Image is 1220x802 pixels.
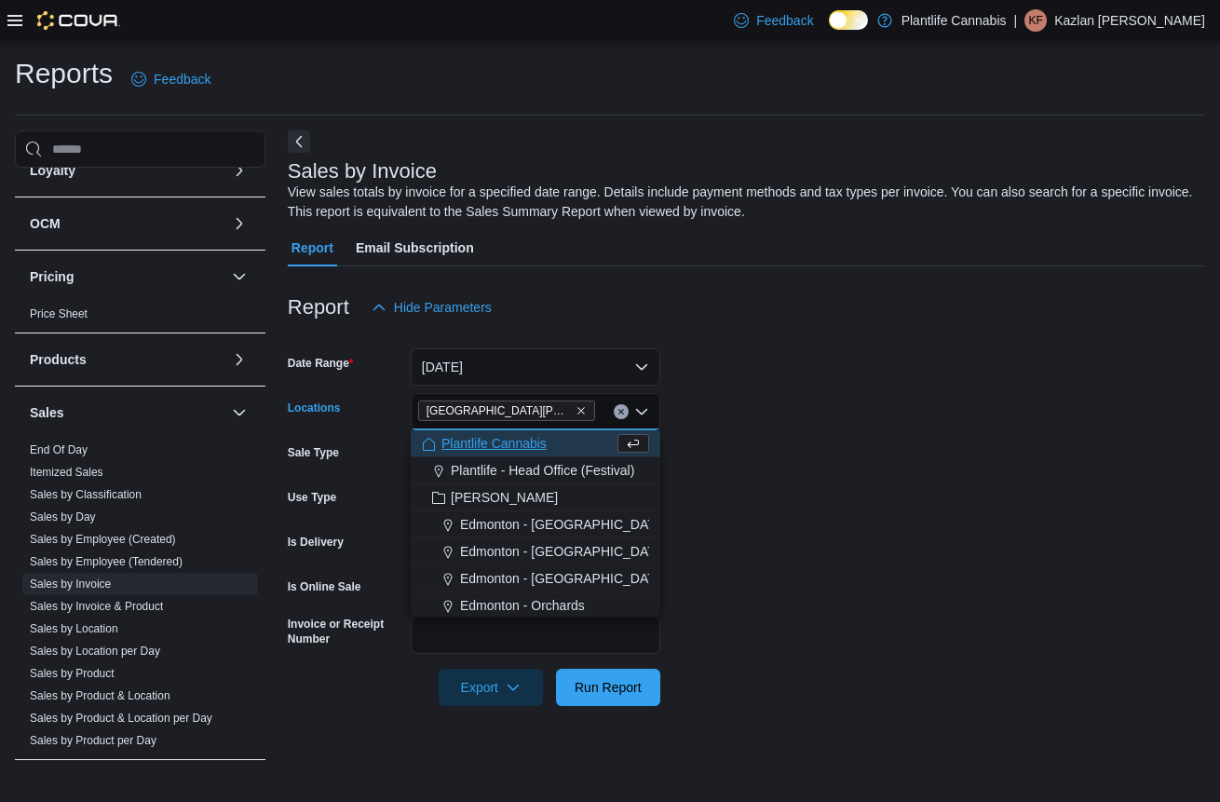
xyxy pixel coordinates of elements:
[356,229,474,266] span: Email Subscription
[439,669,543,706] button: Export
[228,212,251,235] button: OCM
[451,488,558,507] span: [PERSON_NAME]
[30,644,160,659] span: Sales by Location per Day
[228,401,251,424] button: Sales
[30,466,103,479] a: Itemized Sales
[30,214,61,233] h3: OCM
[460,542,667,561] span: Edmonton - [GEOGRAPHIC_DATA]
[614,404,629,419] button: Clear input
[30,734,156,747] a: Sales by Product per Day
[30,403,64,422] h3: Sales
[15,55,113,92] h1: Reports
[30,267,74,286] h3: Pricing
[15,303,265,333] div: Pricing
[15,439,265,759] div: Sales
[288,296,349,319] h3: Report
[30,488,142,501] a: Sales by Classification
[30,350,224,369] button: Products
[154,70,210,88] span: Feedback
[411,484,660,511] button: [PERSON_NAME]
[30,403,224,422] button: Sales
[288,445,339,460] label: Sale Type
[288,130,310,153] button: Next
[829,10,868,30] input: Dark Mode
[30,733,156,748] span: Sales by Product per Day
[576,405,587,416] button: Remove St. Albert - Erin Ridge from selection in this group
[288,401,341,415] label: Locations
[460,569,667,588] span: Edmonton - [GEOGRAPHIC_DATA]
[30,667,115,680] a: Sales by Product
[427,401,572,420] span: [GEOGRAPHIC_DATA][PERSON_NAME]
[411,348,660,386] button: [DATE]
[288,617,403,646] label: Invoice or Receipt Number
[411,592,660,619] button: Edmonton - Orchards
[1014,9,1018,32] p: |
[556,669,660,706] button: Run Report
[30,510,96,524] span: Sales by Day
[1054,9,1205,32] p: Kazlan [PERSON_NAME]
[634,404,649,419] button: Close list of options
[451,461,634,480] span: Plantlife - Head Office (Festival)
[30,267,224,286] button: Pricing
[30,214,224,233] button: OCM
[411,565,660,592] button: Edmonton - [GEOGRAPHIC_DATA]
[30,465,103,480] span: Itemized Sales
[30,645,160,658] a: Sales by Location per Day
[1028,9,1042,32] span: KF
[37,11,120,30] img: Cova
[726,2,820,39] a: Feedback
[411,538,660,565] button: Edmonton - [GEOGRAPHIC_DATA]
[30,621,118,636] span: Sales by Location
[30,712,212,725] a: Sales by Product & Location per Day
[30,600,163,613] a: Sales by Invoice & Product
[30,307,88,320] a: Price Sheet
[1024,9,1047,32] div: Kazlan Foisy-Lentz
[30,599,163,614] span: Sales by Invoice & Product
[30,555,183,568] a: Sales by Employee (Tendered)
[460,515,667,534] span: Edmonton - [GEOGRAPHIC_DATA]
[418,401,595,421] span: St. Albert - Erin Ridge
[30,306,88,321] span: Price Sheet
[30,510,96,523] a: Sales by Day
[124,61,218,98] a: Feedback
[901,9,1007,32] p: Plantlife Cannabis
[575,678,642,697] span: Run Report
[30,161,224,180] button: Loyalty
[288,356,354,371] label: Date Range
[30,688,170,703] span: Sales by Product & Location
[30,532,176,547] span: Sales by Employee (Created)
[228,265,251,288] button: Pricing
[441,434,547,453] span: Plantlife Cannabis
[30,666,115,681] span: Sales by Product
[756,11,813,30] span: Feedback
[228,348,251,371] button: Products
[288,160,437,183] h3: Sales by Invoice
[30,443,88,456] a: End Of Day
[288,183,1196,222] div: View sales totals by invoice for a specified date range. Details include payment methods and tax ...
[30,554,183,569] span: Sales by Employee (Tendered)
[291,229,333,266] span: Report
[450,669,532,706] span: Export
[394,298,492,317] span: Hide Parameters
[30,578,111,591] a: Sales by Invoice
[288,490,336,505] label: Use Type
[460,596,585,615] span: Edmonton - Orchards
[411,430,660,457] button: Plantlife Cannabis
[411,511,660,538] button: Edmonton - [GEOGRAPHIC_DATA]
[30,161,75,180] h3: Loyalty
[30,350,87,369] h3: Products
[30,622,118,635] a: Sales by Location
[411,457,660,484] button: Plantlife - Head Office (Festival)
[30,487,142,502] span: Sales by Classification
[30,533,176,546] a: Sales by Employee (Created)
[30,442,88,457] span: End Of Day
[228,159,251,182] button: Loyalty
[364,289,499,326] button: Hide Parameters
[288,579,361,594] label: Is Online Sale
[288,535,344,550] label: Is Delivery
[829,30,830,31] span: Dark Mode
[30,711,212,726] span: Sales by Product & Location per Day
[30,689,170,702] a: Sales by Product & Location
